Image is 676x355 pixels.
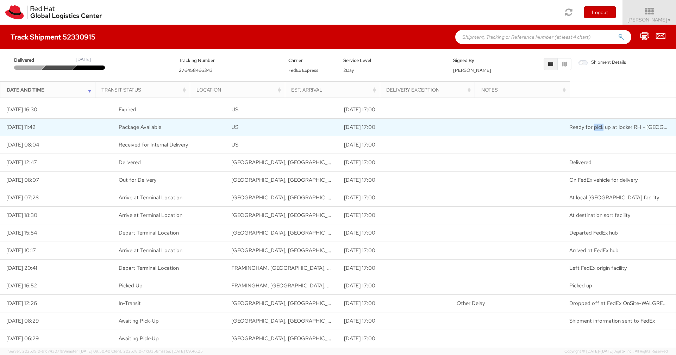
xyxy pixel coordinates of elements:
[569,159,591,166] span: Delivered
[119,141,188,148] span: Received for Internal Delivery
[231,141,238,148] span: US
[158,349,203,354] span: master, [DATE] 09:46:25
[231,229,399,236] span: MEMPHIS, TN, US
[179,58,278,63] h5: Tracking Number
[338,277,450,294] td: [DATE] 17:00
[119,176,156,183] span: Out for Delivery
[564,349,668,354] span: Copyright © [DATE]-[DATE] Agistix Inc., All Rights Reserved
[578,59,626,67] label: Shipment Details
[569,264,627,272] span: Left FedEx origin facility
[569,247,619,254] span: Arrived at FedEx hub
[455,30,631,44] input: Shipment, Tracking or Reference Number (at least 4 chars)
[231,159,399,166] span: RALEIGH, NC, US
[667,17,671,23] span: ▼
[231,282,381,289] span: FRAMINGHAM, MA, US
[569,317,655,324] span: Shipment information sent to FedEx
[343,67,354,73] span: 2Day
[11,33,95,41] h4: Track Shipment 52330915
[338,330,450,347] td: [DATE] 17:00
[119,335,159,342] span: Awaiting Pick-Up
[343,58,443,63] h5: Service Level
[338,312,450,330] td: [DATE] 17:00
[569,282,592,289] span: Picked up
[338,242,450,259] td: [DATE] 17:00
[627,17,671,23] span: [PERSON_NAME]
[76,56,91,63] div: [DATE]
[111,349,203,354] span: Client: 2025.18.0-71d3358
[291,86,377,93] div: Est. Arrival
[386,86,472,93] div: Delivery Exception
[231,300,399,307] span: WESTFORD, MA, US
[119,124,161,131] span: Package Available
[231,176,399,183] span: RALEIGH, NC, US
[231,194,399,201] span: RALEIGH, NC, US
[101,86,188,93] div: Transit Status
[338,171,450,189] td: [DATE] 17:00
[119,247,182,254] span: Arrive at Terminal Location
[119,159,141,166] span: Delivered
[584,6,616,18] button: Logout
[231,124,238,131] span: US
[231,317,399,324] span: WESTFORD, MA, US
[66,349,110,354] span: master, [DATE] 09:50:40
[231,106,238,113] span: US
[119,300,141,307] span: In-Transit
[5,5,102,19] img: rh-logistics-00dfa346123c4ec078e1.svg
[569,229,618,236] span: Departed FedEx hub
[569,300,673,307] span: Dropped off at FedEx OnSite-WALGREENS
[338,259,450,277] td: [DATE] 17:00
[119,212,182,219] span: Arrive at Terminal Location
[569,194,659,201] span: At local FedEx facility
[569,176,638,183] span: On FedEx vehicle for delivery
[8,349,110,354] span: Server: 2025.19.0-91c74307f99
[453,67,491,73] span: [PERSON_NAME]
[338,294,450,312] td: [DATE] 17:00
[119,106,136,113] span: Expired
[338,118,450,136] td: [DATE] 17:00
[338,101,450,118] td: [DATE] 17:00
[338,224,450,242] td: [DATE] 17:00
[231,212,399,219] span: RALEIGH, NC, US
[119,229,179,236] span: Depart Terminal Location
[338,206,450,224] td: [DATE] 17:00
[14,57,44,64] span: Delivered
[196,86,283,93] div: Location
[7,86,93,93] div: Date and Time
[119,264,179,272] span: Depart Terminal Location
[453,58,497,63] h5: Signed By
[119,282,143,289] span: Picked Up
[338,136,450,154] td: [DATE] 17:00
[179,67,213,73] span: 276458466343
[119,194,182,201] span: Arrive at Terminal Location
[457,300,485,307] span: Other Delay
[338,154,450,171] td: [DATE] 17:00
[569,212,630,219] span: At destination sort facility
[231,247,399,254] span: MEMPHIS, TN, US
[231,264,381,272] span: FRAMINGHAM, MA, US
[288,58,333,63] h5: Carrier
[481,86,568,93] div: Notes
[119,317,159,324] span: Awaiting Pick-Up
[338,189,450,206] td: [DATE] 17:00
[231,335,399,342] span: WESTFORD, MA, US
[288,67,318,73] span: FedEx Express
[578,59,626,66] span: Shipment Details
